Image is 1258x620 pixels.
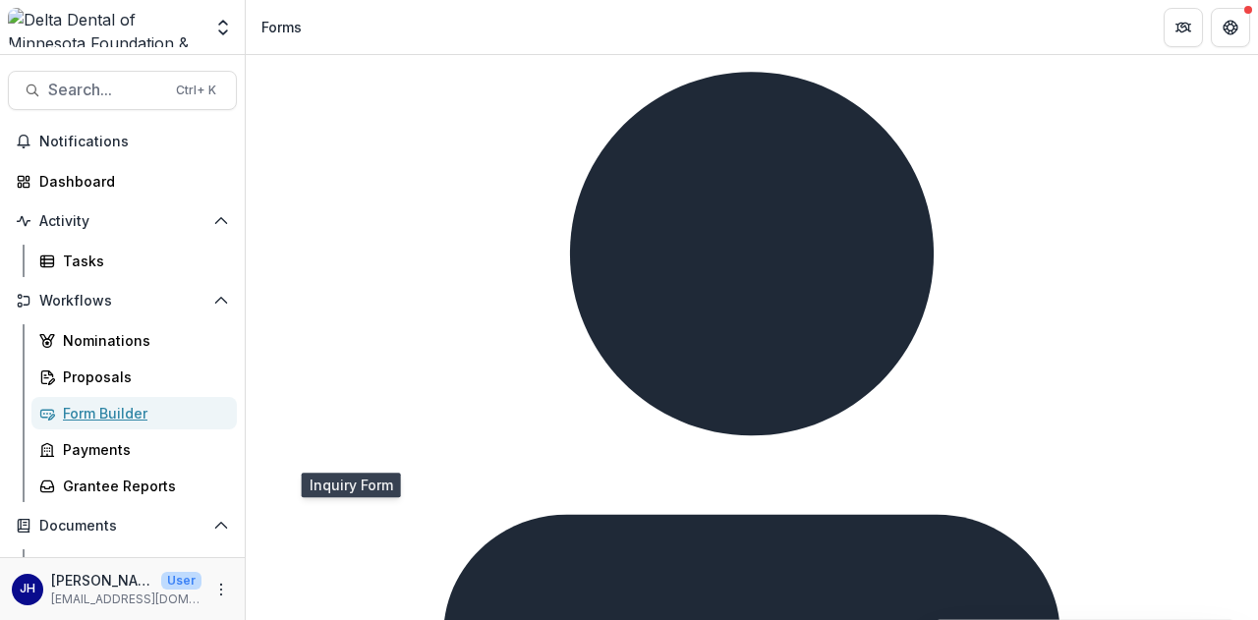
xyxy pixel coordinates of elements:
div: Dashboard [39,171,221,192]
a: Nominations [31,324,237,357]
button: Open entity switcher [209,8,237,47]
div: Grantee Reports [63,476,221,496]
a: Tasks [31,245,237,277]
button: Open Workflows [8,285,237,316]
a: Proposals [31,361,237,393]
p: [PERSON_NAME] [51,570,153,591]
div: Form Builder [63,403,221,423]
span: Workflows [39,293,205,310]
a: Grantee Reports [31,470,237,502]
a: Payments [31,433,237,466]
button: More [209,578,233,601]
span: Notifications [39,134,229,150]
a: Document Templates [31,549,237,582]
a: Dashboard [8,165,237,197]
img: Delta Dental of Minnesota Foundation & Community Giving logo [8,8,201,47]
button: Open Activity [8,205,237,237]
div: Document Templates [63,555,221,576]
div: Proposals [63,366,221,387]
span: Activity [39,213,205,230]
nav: breadcrumb [254,13,310,41]
div: Forms [261,17,302,37]
div: Payments [63,439,221,460]
p: [EMAIL_ADDRESS][DOMAIN_NAME] [51,591,201,608]
div: Tasks [63,251,221,271]
div: Ctrl + K [172,80,220,101]
span: Search... [48,81,164,99]
div: Nominations [63,330,221,351]
button: Open Documents [8,510,237,541]
button: Get Help [1211,8,1250,47]
div: John Howe [20,583,35,595]
p: User [161,572,201,590]
span: Documents [39,518,205,535]
button: Search... [8,71,237,110]
a: Form Builder [31,397,237,429]
button: Notifications [8,126,237,157]
button: Partners [1164,8,1203,47]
